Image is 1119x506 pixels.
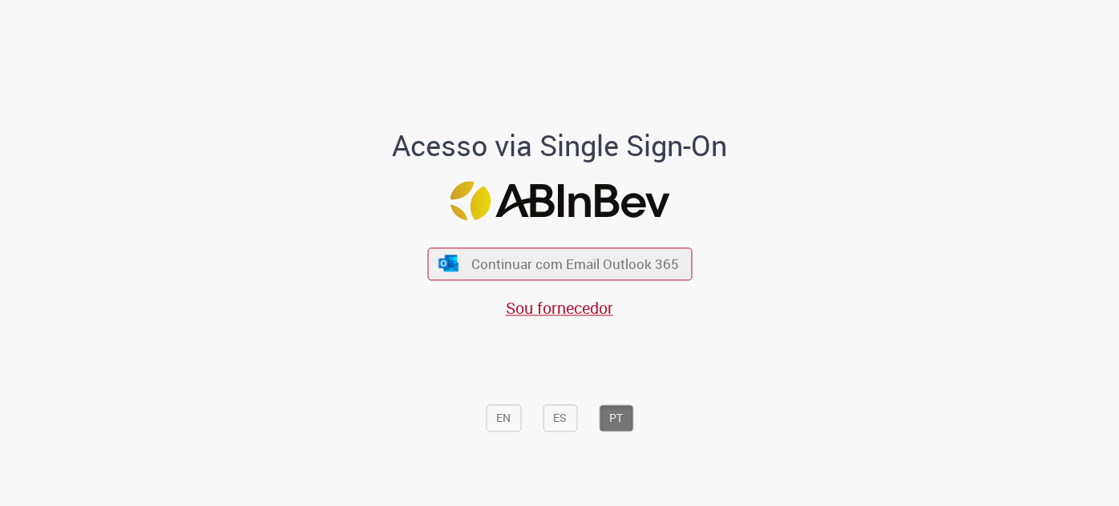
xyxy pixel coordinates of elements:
button: ES [543,404,577,432]
button: ícone Azure/Microsoft 360 Continuar com Email Outlook 365 [427,247,692,280]
h1: Acesso via Single Sign-On [337,131,782,163]
span: Continuar com Email Outlook 365 [471,255,679,273]
img: ícone Azure/Microsoft 360 [438,255,460,271]
a: Sou fornecedor [506,297,613,319]
img: Logo ABInBev [450,181,669,220]
button: PT [599,404,633,432]
button: EN [486,404,521,432]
